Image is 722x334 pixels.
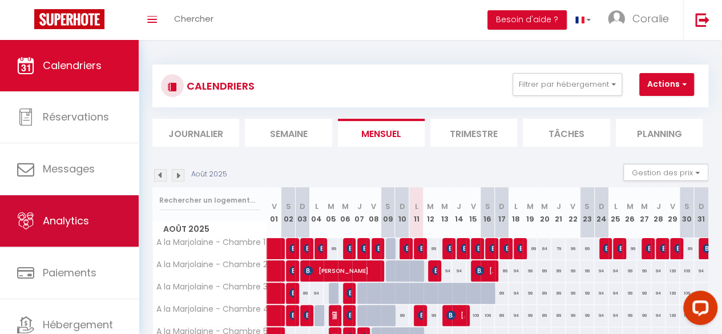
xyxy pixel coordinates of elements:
div: 94 [651,305,665,326]
div: 99 [623,283,637,304]
span: [PERSON_NAME] [461,238,465,259]
abbr: V [371,201,376,212]
abbr: M [441,201,448,212]
button: Filtrer par hébergement [513,73,622,96]
span: Chercher [174,13,213,25]
span: [PERSON_NAME] [304,238,308,259]
abbr: L [414,201,418,212]
div: 139 [665,305,680,326]
abbr: M [427,201,434,212]
button: Gestion des prix [623,164,708,181]
th: 11 [409,187,423,238]
div: 109 [481,305,495,326]
div: 79 [551,238,566,259]
li: Tâches [523,119,610,147]
abbr: S [584,201,590,212]
abbr: M [626,201,633,212]
div: 89 [495,260,509,281]
div: 94 [608,260,623,281]
div: 89 [495,305,509,326]
th: 22 [566,187,580,238]
th: 26 [623,187,637,238]
div: 94 [694,283,708,304]
abbr: D [499,201,505,212]
div: 99 [623,238,637,259]
li: Journalier [152,119,239,147]
span: [PERSON_NAME] [674,238,679,259]
abbr: J [357,201,362,212]
th: 10 [395,187,409,238]
span: [PERSON_NAME] [318,238,322,259]
p: Août 2025 [191,169,227,180]
span: [PERSON_NAME] [304,260,377,281]
div: 94 [594,305,608,326]
th: 21 [551,187,566,238]
div: 94 [651,283,665,304]
span: [PERSON_NAME] [418,238,422,259]
div: 89 [395,305,409,326]
div: 94 [608,283,623,304]
div: 139 [665,260,680,281]
div: 89 [537,283,551,304]
span: [PERSON_NAME] [432,260,437,281]
div: 99 [637,283,651,304]
abbr: M [527,201,534,212]
div: 109 [466,305,481,326]
div: 94 [694,260,708,281]
th: 19 [523,187,537,238]
div: 89 [551,305,566,326]
div: 94 [509,305,523,326]
th: 01 [267,187,281,238]
abbr: D [699,201,704,212]
span: Paiements [43,265,96,280]
span: [PERSON_NAME] [346,238,351,259]
div: 99 [637,260,651,281]
div: 94 [452,260,466,281]
th: 02 [281,187,295,238]
th: 20 [537,187,551,238]
span: [PERSON_NAME] [660,238,664,259]
span: A la Marjolaine - Chambre 1 [155,238,265,247]
th: 25 [608,187,623,238]
div: 109 [680,260,694,281]
span: Messages [43,162,95,176]
span: Merit Tabbers [289,282,294,304]
img: ... [608,10,625,27]
abbr: S [285,201,291,212]
div: 89 [580,238,594,259]
div: 89 [523,238,537,259]
span: [PERSON_NAME] [418,304,422,326]
span: Analytics [43,214,89,228]
li: Trimestre [430,119,517,147]
abbr: D [599,201,604,212]
button: Besoin d'aide ? [487,10,567,30]
div: 94 [594,283,608,304]
div: 99 [523,260,537,281]
abbr: D [300,201,305,212]
div: 99 [566,238,580,259]
span: [PERSON_NAME] [304,304,308,326]
span: A la Marjolaine - Chambre 2 [155,260,268,269]
div: 89 [295,283,309,304]
div: 99 [580,305,594,326]
div: 99 [423,305,438,326]
abbr: M [328,201,334,212]
span: Lourens Taco [346,282,351,304]
span: Hébergement [43,317,113,332]
span: [PERSON_NAME] [446,304,465,326]
span: A la Marjolaine - Chambre 4 [155,305,269,313]
li: Semaine [245,119,332,147]
abbr: D [399,201,405,212]
span: [PERSON_NAME] [475,238,479,259]
span: [PERSON_NAME] [617,238,622,259]
div: 99 [580,283,594,304]
div: 94 [594,260,608,281]
abbr: L [315,201,318,212]
div: 99 [623,305,637,326]
div: 94 [651,260,665,281]
span: [PERSON_NAME] [332,304,337,326]
abbr: J [556,201,561,212]
span: [PERSON_NAME] [289,304,294,326]
th: 15 [466,187,481,238]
